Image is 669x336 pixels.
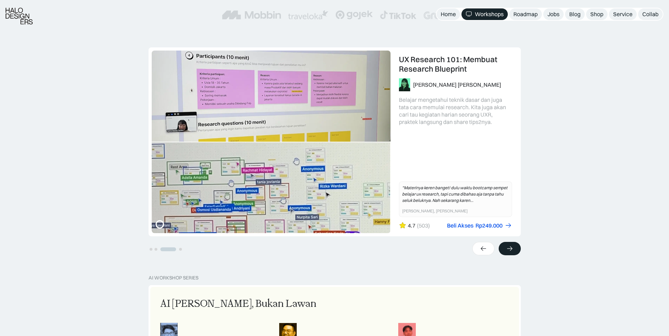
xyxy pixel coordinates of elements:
[638,8,663,20] a: Collab
[461,8,508,20] a: Workshops
[160,297,316,311] div: AI [PERSON_NAME], Bukan Lawan
[609,8,637,20] a: Service
[417,222,430,229] div: (503)
[155,248,157,251] button: Go to slide 2
[475,222,503,229] div: Rp249.000
[437,8,460,20] a: Home
[547,11,559,18] div: Jobs
[565,8,585,20] a: Blog
[586,8,608,20] a: Shop
[408,222,415,229] div: 4.7
[149,47,521,236] div: 3 of 4
[543,8,564,20] a: Jobs
[569,11,581,18] div: Blog
[179,248,182,251] button: Go to slide 4
[590,11,603,18] div: Shop
[613,11,632,18] div: Service
[513,11,538,18] div: Roadmap
[642,11,658,18] div: Collab
[447,222,473,229] div: Beli Akses
[160,248,176,251] button: Go to slide 3
[447,222,512,229] a: Beli AksesRp249.000
[149,246,183,252] ul: Select a slide to show
[475,11,504,18] div: Workshops
[509,8,542,20] a: Roadmap
[441,11,456,18] div: Home
[149,275,198,281] div: AI Workshop Series
[150,248,152,251] button: Go to slide 1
